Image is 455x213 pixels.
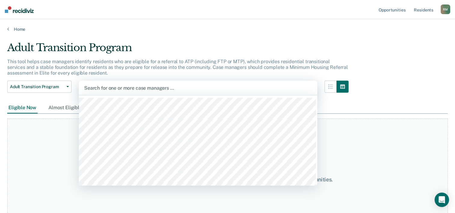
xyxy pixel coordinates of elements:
[7,59,348,76] p: This tool helps case managers identify residents who are eligible for a referral to ATP (includin...
[5,6,34,13] img: Recidiviz
[441,5,450,14] div: R M
[7,81,72,93] button: Adult Transition Program
[7,102,38,113] div: Eligible Now
[435,193,449,207] div: Open Intercom Messenger
[7,26,448,32] a: Home
[441,5,450,14] button: RM
[7,42,349,59] div: Adult Transition Program
[47,102,83,113] div: Almost Eligible
[10,84,64,89] span: Adult Transition Program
